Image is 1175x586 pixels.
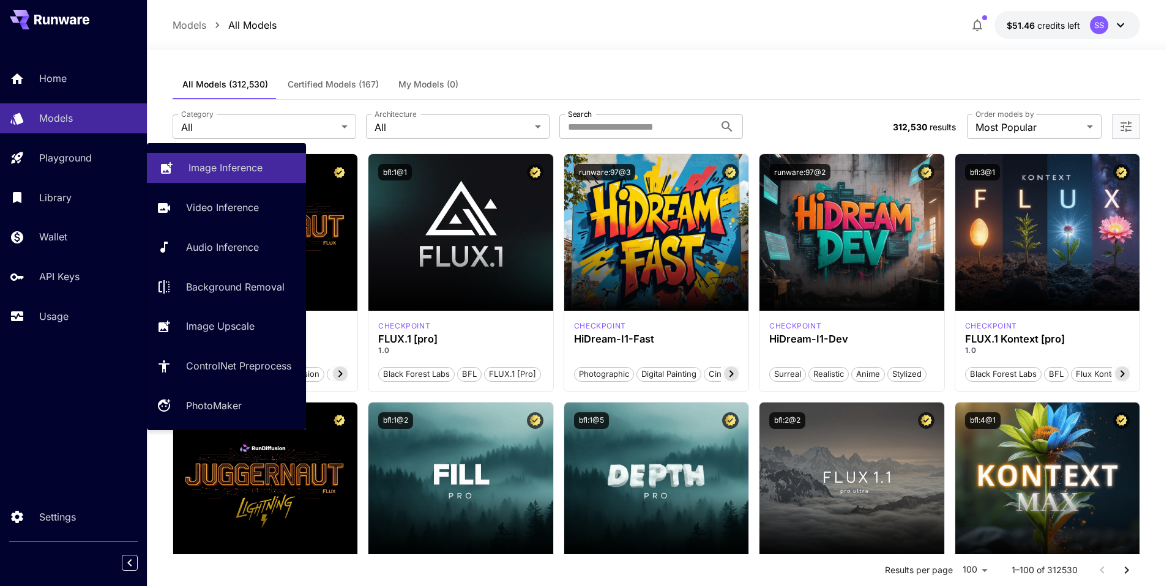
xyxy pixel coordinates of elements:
label: Architecture [375,109,416,119]
a: Image Upscale [147,311,306,341]
span: Certified Models (167) [288,79,379,90]
p: Models [173,18,206,32]
a: Background Removal [147,272,306,302]
div: HiDream Dev [769,321,821,332]
button: bfl:3@1 [965,164,1000,180]
p: checkpoint [965,321,1017,332]
h3: HiDream-I1-Dev [769,333,934,345]
p: Video Inference [186,200,259,215]
nav: breadcrumb [173,18,277,32]
span: $51.46 [1007,20,1037,31]
p: Playground [39,150,92,165]
p: Results per page [885,564,953,576]
p: ControlNet Preprocess [186,358,291,373]
span: All Models (312,530) [182,79,268,90]
button: bfl:1@5 [574,412,609,429]
div: 100 [958,561,992,579]
button: Certified Model – Vetted for best performance and includes a commercial license. [527,164,543,180]
span: results [930,122,956,132]
h3: FLUX.1 [pro] [378,333,543,345]
span: All [181,120,337,135]
h3: FLUX.1 Kontext [pro] [965,333,1130,345]
span: Surreal [770,368,805,380]
span: BFL [458,368,481,380]
button: Certified Model – Vetted for best performance and includes a commercial license. [918,164,934,180]
a: Image Inference [147,153,306,183]
button: runware:97@3 [574,164,635,180]
p: 1–100 of 312530 [1012,564,1078,576]
p: Wallet [39,229,67,244]
span: Realistic [809,368,848,380]
span: Photographic [575,368,633,380]
span: Stylized [888,368,926,380]
div: SS [1090,16,1108,34]
a: PhotoMaker [147,391,306,421]
button: Certified Model – Vetted for best performance and includes a commercial license. [331,164,348,180]
button: Certified Model – Vetted for best performance and includes a commercial license. [527,412,543,429]
button: bfl:1@1 [378,164,412,180]
span: FLUX.1 [pro] [485,368,540,380]
button: Certified Model – Vetted for best performance and includes a commercial license. [1113,164,1130,180]
p: PhotoMaker [186,398,242,413]
button: $51.46311 [994,11,1140,39]
div: FLUX.1 Kontext [pro] [965,321,1017,332]
button: Certified Model – Vetted for best performance and includes a commercial license. [722,412,739,429]
span: 312,530 [893,122,927,132]
span: Black Forest Labs [379,368,454,380]
button: Open more filters [1119,119,1133,135]
p: 1.0 [965,345,1130,356]
p: checkpoint [574,321,626,332]
button: Collapse sidebar [122,555,138,571]
label: Search [568,109,592,119]
a: Video Inference [147,193,306,223]
h3: HiDream-I1-Fast [574,333,739,345]
button: Go to next page [1114,558,1139,582]
button: Certified Model – Vetted for best performance and includes a commercial license. [1113,412,1130,429]
span: All [375,120,530,135]
label: Category [181,109,214,119]
span: Black Forest Labs [966,368,1041,380]
p: Models [39,111,73,125]
a: ControlNet Preprocess [147,351,306,381]
label: Order models by [975,109,1034,119]
p: Background Removal [186,280,285,294]
div: HiDream Fast [574,321,626,332]
p: Library [39,190,72,205]
span: credits left [1037,20,1080,31]
p: All Models [228,18,277,32]
span: Digital Painting [637,368,701,380]
p: Image Inference [188,160,263,175]
button: Certified Model – Vetted for best performance and includes a commercial license. [331,412,348,429]
div: Collapse sidebar [131,552,147,574]
p: Home [39,71,67,86]
p: 1.0 [378,345,543,356]
p: checkpoint [769,321,821,332]
p: Image Upscale [186,319,255,333]
button: bfl:1@2 [378,412,413,429]
span: Cinematic [704,368,750,380]
span: Flux Kontext [1072,368,1127,380]
a: Audio Inference [147,232,306,262]
p: API Keys [39,269,80,284]
p: Usage [39,309,69,324]
button: bfl:4@1 [965,412,1001,429]
span: Anime [852,368,884,380]
span: My Models (0) [398,79,458,90]
p: Audio Inference [186,240,259,254]
button: Certified Model – Vetted for best performance and includes a commercial license. [722,164,739,180]
p: checkpoint [378,321,430,332]
span: Most Popular [975,120,1082,135]
button: runware:97@2 [769,164,830,180]
span: pro [327,368,349,380]
div: $51.46311 [1007,19,1080,32]
div: fluxpro [378,321,430,332]
button: Certified Model – Vetted for best performance and includes a commercial license. [918,412,934,429]
button: bfl:2@2 [769,412,805,429]
p: Settings [39,510,76,524]
span: BFL [1045,368,1068,380]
